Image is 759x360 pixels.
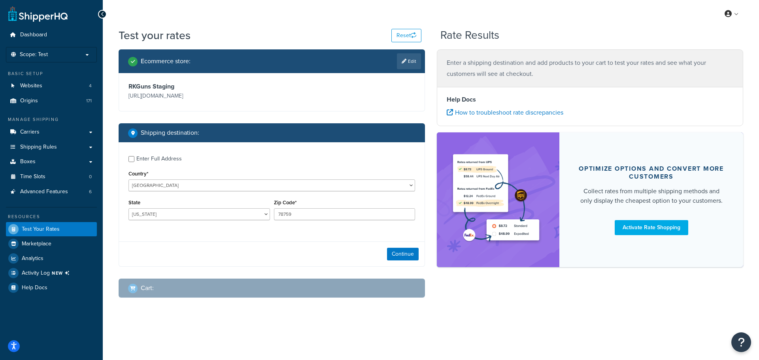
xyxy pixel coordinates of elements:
[20,51,48,58] span: Scope: Test
[6,266,97,280] a: Activity LogNEW
[6,237,97,251] a: Marketplace
[20,158,36,165] span: Boxes
[6,185,97,199] li: Advanced Features
[6,213,97,220] div: Resources
[89,173,92,180] span: 0
[6,140,97,155] a: Shipping Rules
[6,94,97,108] li: Origins
[578,165,724,181] div: Optimize options and convert more customers
[128,90,270,102] p: [URL][DOMAIN_NAME]
[6,70,97,77] div: Basic Setup
[6,155,97,169] a: Boxes
[447,95,733,104] h4: Help Docs
[89,83,92,89] span: 4
[20,144,57,151] span: Shipping Rules
[6,251,97,266] a: Analytics
[128,83,270,90] h3: RKGuns Staging
[20,129,40,136] span: Carriers
[136,153,182,164] div: Enter Full Address
[20,32,47,38] span: Dashboard
[6,281,97,295] a: Help Docs
[52,270,73,276] span: NEW
[141,58,191,65] h2: Ecommerce store :
[447,57,733,79] p: Enter a shipping destination and add products to your cart to test your rates and see what your c...
[274,200,296,205] label: Zip Code*
[6,79,97,93] li: Websites
[449,144,548,255] img: feature-image-rateshop-7084cbbcb2e67ef1d54c2e976f0e592697130d5817b016cf7cc7e13314366067.png
[6,28,97,42] a: Dashboard
[20,173,45,180] span: Time Slots
[731,332,751,352] button: Open Resource Center
[20,188,68,195] span: Advanced Features
[141,285,154,292] h2: Cart :
[6,222,97,236] a: Test Your Rates
[20,83,42,89] span: Websites
[391,29,421,42] button: Reset
[615,220,688,235] a: Activate Rate Shopping
[6,116,97,123] div: Manage Shipping
[387,248,419,260] button: Continue
[89,188,92,195] span: 6
[86,98,92,104] span: 171
[22,226,60,233] span: Test Your Rates
[397,53,421,69] a: Edit
[22,285,47,291] span: Help Docs
[6,79,97,93] a: Websites4
[447,108,563,117] a: How to troubleshoot rate discrepancies
[6,266,97,280] li: [object Object]
[119,28,191,43] h1: Test your rates
[128,156,134,162] input: Enter Full Address
[22,241,51,247] span: Marketplace
[6,94,97,108] a: Origins171
[141,129,199,136] h2: Shipping destination :
[6,125,97,139] a: Carriers
[578,187,724,205] div: Collect rates from multiple shipping methods and only display the cheapest option to your customers.
[6,185,97,199] a: Advanced Features6
[128,200,140,205] label: State
[440,29,499,41] h2: Rate Results
[22,255,43,262] span: Analytics
[128,171,148,177] label: Country*
[20,98,38,104] span: Origins
[6,170,97,184] li: Time Slots
[22,268,73,278] span: Activity Log
[6,170,97,184] a: Time Slots0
